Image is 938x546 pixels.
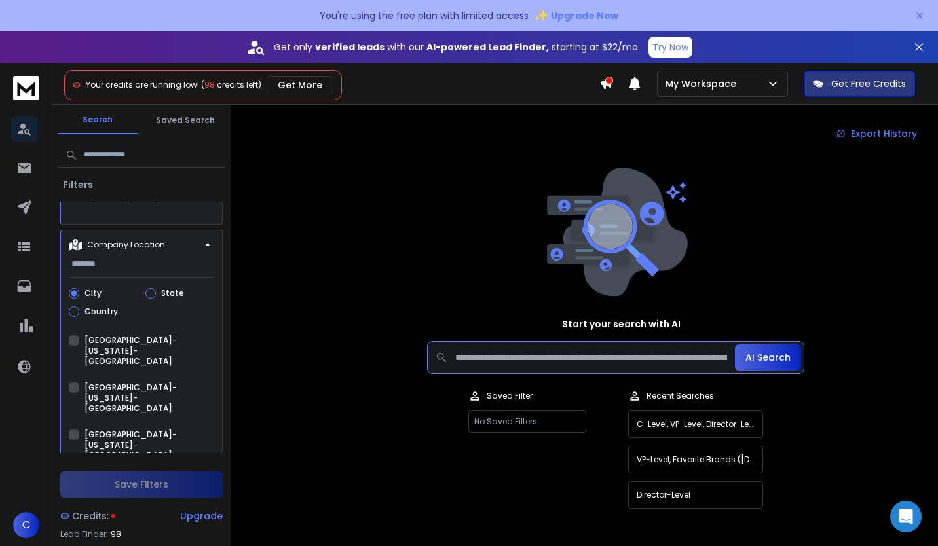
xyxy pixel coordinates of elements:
[468,410,586,433] p: No Saved Filters
[534,3,618,29] button: ✨Upgrade Now
[534,7,548,25] span: ✨
[426,41,549,54] strong: AI-powered Lead Finder,
[551,9,618,22] span: Upgrade Now
[320,9,529,22] p: You're using the free plan with limited access
[13,512,39,538] button: C
[652,41,688,54] p: Try Now
[60,529,108,539] p: Lead Finder:
[890,501,922,532] div: Open Intercom Messenger
[628,410,763,438] button: C-Level, VP-Level, Director-Level, Manager-Level, Staff, Other
[72,509,109,522] span: Credits:
[87,240,165,250] p: Company Location
[637,490,755,500] p: Director-Level
[84,335,214,367] label: [GEOGRAPHIC_DATA]-[US_STATE]-[GEOGRAPHIC_DATA]
[111,529,121,539] span: 98
[180,509,223,522] div: Upgrade
[267,76,333,94] button: Get More
[204,79,215,90] span: 98
[735,344,801,371] button: AI Search
[201,79,261,90] span: ( credits left)
[826,120,928,147] a: Export History
[58,107,138,134] button: Search
[13,76,39,100] img: logo
[84,429,214,461] label: [GEOGRAPHIC_DATA]-[US_STATE]-[GEOGRAPHIC_DATA]
[666,77,741,90] p: My Workspace
[84,288,102,299] label: City
[647,391,714,401] p: Recent Searches
[628,446,763,473] button: VP-Level, Favorite Brands ([DOMAIN_NAME])
[315,41,385,54] strong: verified leads
[58,178,98,191] h3: Filters
[544,168,688,297] img: image
[562,318,681,331] h1: Start your search with AI
[637,454,755,465] p: VP-Level, Favorite Brands ([DOMAIN_NAME])
[145,107,225,134] button: Saved Search
[161,288,184,299] label: State
[274,41,638,54] p: Get only with our starting at $22/mo
[804,71,915,97] button: Get Free Credits
[637,419,755,429] p: C-Level, VP-Level, Director-Level, Manager-Level, Staff, Other
[487,391,533,401] p: Saved Filter
[86,79,199,90] span: Your credits are running low!
[84,382,214,414] label: [GEOGRAPHIC_DATA]-[US_STATE]-[GEOGRAPHIC_DATA]
[648,37,692,58] button: Try Now
[84,306,118,317] label: Country
[628,481,763,509] button: Director-Level
[60,503,223,529] a: Credits:Upgrade
[831,77,906,90] p: Get Free Credits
